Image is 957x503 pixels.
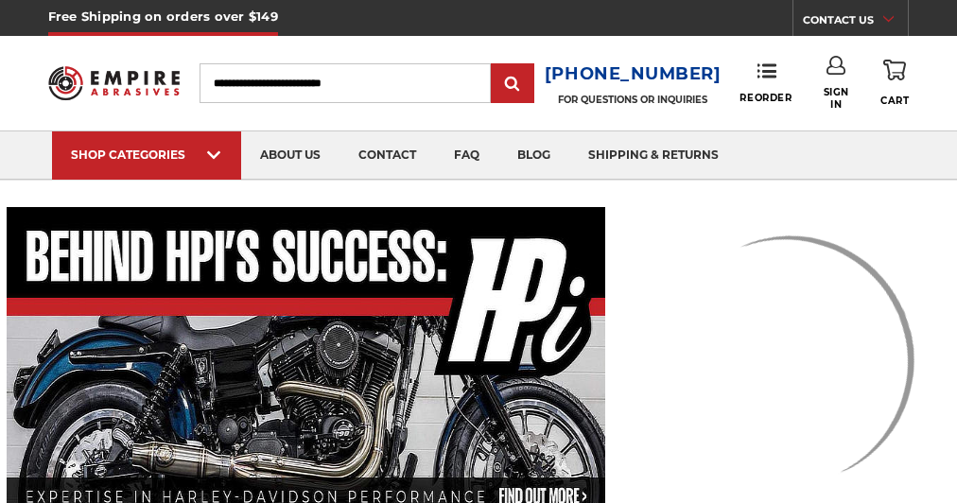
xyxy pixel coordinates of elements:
a: contact [339,131,435,180]
a: Cart [880,56,909,110]
a: Reorder [739,62,792,103]
span: Sign In [817,86,856,111]
a: blog [498,131,569,180]
a: faq [435,131,498,180]
div: SHOP CATEGORIES [71,147,222,162]
span: Reorder [739,92,792,104]
img: Empire Abrasives [48,58,181,110]
a: CONTACT US [803,9,908,36]
p: FOR QUESTIONS OR INQUIRIES [545,94,722,106]
span: Cart [880,95,909,107]
input: Submit [494,65,531,103]
a: about us [241,131,339,180]
a: shipping & returns [569,131,738,180]
a: [PHONE_NUMBER] [545,61,722,88]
